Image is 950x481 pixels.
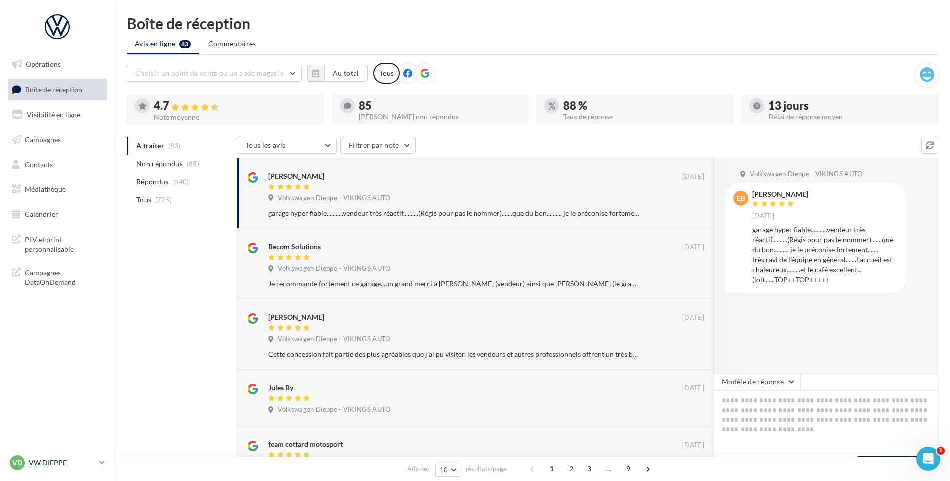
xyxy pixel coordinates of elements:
[268,279,639,289] div: Je recommande fortement ce garage...un grand merci a [PERSON_NAME] (vendeur) ainsi que [PERSON_NA...
[268,383,293,393] div: Jules By
[135,69,283,77] span: Choisir un point de vente ou un code magasin
[268,312,324,322] div: [PERSON_NAME]
[155,196,172,204] span: (725)
[187,160,199,168] span: (85)
[682,313,704,322] span: [DATE]
[278,335,390,344] span: Volkswagen Dieppe - VIKINGS AUTO
[268,439,343,449] div: team cottard motosport
[359,113,520,120] div: [PERSON_NAME] non répondus
[407,464,430,474] span: Afficher
[8,453,107,472] a: VD VW DIEPPE
[6,154,109,175] a: Contacts
[768,100,930,111] div: 13 jours
[25,266,103,287] span: Campagnes DataOnDemand
[737,193,745,203] span: EB
[6,104,109,125] a: Visibilité en ligne
[25,185,66,193] span: Médiathèque
[466,464,507,474] span: résultats/page
[752,212,774,221] span: [DATE]
[127,16,938,31] div: Boîte de réception
[563,113,725,120] div: Taux de réponse
[752,191,808,198] div: [PERSON_NAME]
[245,141,286,149] span: Tous les avis
[25,160,53,168] span: Contacts
[324,65,368,82] button: Au total
[12,458,22,468] span: VD
[440,466,448,474] span: 10
[278,264,390,273] span: Volkswagen Dieppe - VIKINGS AUTO
[750,170,862,179] span: Volkswagen Dieppe - VIKINGS AUTO
[768,113,930,120] div: Délai de réponse moyen
[563,100,725,111] div: 88 %
[6,129,109,150] a: Campagnes
[127,65,302,82] button: Choisir un point de vente ou un code magasin
[208,39,256,48] span: Commentaires
[601,461,617,477] span: ...
[136,177,169,187] span: Répondus
[278,194,390,203] span: Volkswagen Dieppe - VIKINGS AUTO
[268,171,324,181] div: [PERSON_NAME]
[340,137,416,154] button: Filtrer par note
[172,178,189,186] span: (640)
[682,384,704,393] span: [DATE]
[307,65,368,82] button: Au total
[136,195,151,205] span: Tous
[154,100,316,112] div: 4.7
[373,63,400,84] div: Tous
[713,373,800,390] button: Modèle de réponse
[6,262,109,291] a: Campagnes DataOnDemand
[154,114,316,121] div: Note moyenne
[563,461,579,477] span: 2
[937,447,945,455] span: 1
[6,229,109,258] a: PLV et print personnalisable
[752,225,898,285] div: garage hyper fiable...........vendeur très réactif..........(Régis pour pas le nommer).......que ...
[268,208,639,218] div: garage hyper fiable...........vendeur très réactif..........(Régis pour pas le nommer).......que ...
[25,85,82,93] span: Boîte de réception
[237,137,337,154] button: Tous les avis
[278,405,390,414] span: Volkswagen Dieppe - VIKINGS AUTO
[25,135,61,144] span: Campagnes
[25,210,58,218] span: Calendrier
[359,100,520,111] div: 85
[682,243,704,252] span: [DATE]
[544,461,560,477] span: 1
[682,441,704,450] span: [DATE]
[581,461,597,477] span: 3
[27,110,80,119] span: Visibilité en ligne
[435,463,461,477] button: 10
[29,458,95,468] p: VW DIEPPE
[6,54,109,75] a: Opérations
[6,179,109,200] a: Médiathèque
[26,60,61,68] span: Opérations
[916,447,940,471] iframe: Intercom live chat
[6,204,109,225] a: Calendrier
[682,172,704,181] span: [DATE]
[136,159,183,169] span: Non répondus
[620,461,636,477] span: 9
[25,233,103,254] span: PLV et print personnalisable
[268,349,639,359] div: Cette concession fait partie des plus agréables que j'ai pu visiter, les vendeurs et autres profe...
[6,79,109,100] a: Boîte de réception
[268,242,321,252] div: Becom Solutions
